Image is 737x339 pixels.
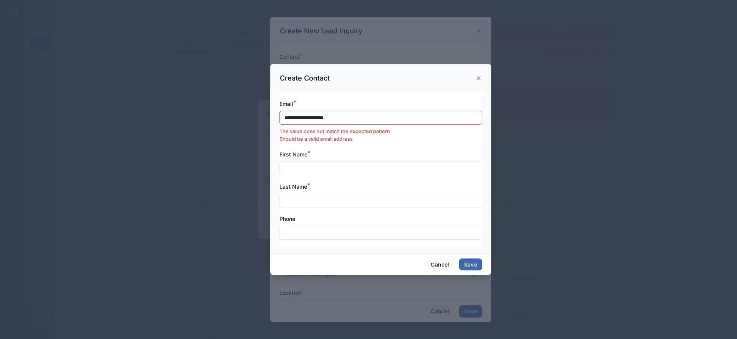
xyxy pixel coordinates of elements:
[279,135,482,143] li: Should be a valid email address
[280,74,330,83] h3: Create Contact
[426,258,454,271] button: Cancel
[279,100,293,107] span: Email
[279,183,307,190] span: Last Name
[279,128,482,135] li: The value does not match the expected pattern
[279,151,307,158] span: First Name
[459,258,482,271] button: Save
[279,216,295,222] span: Phone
